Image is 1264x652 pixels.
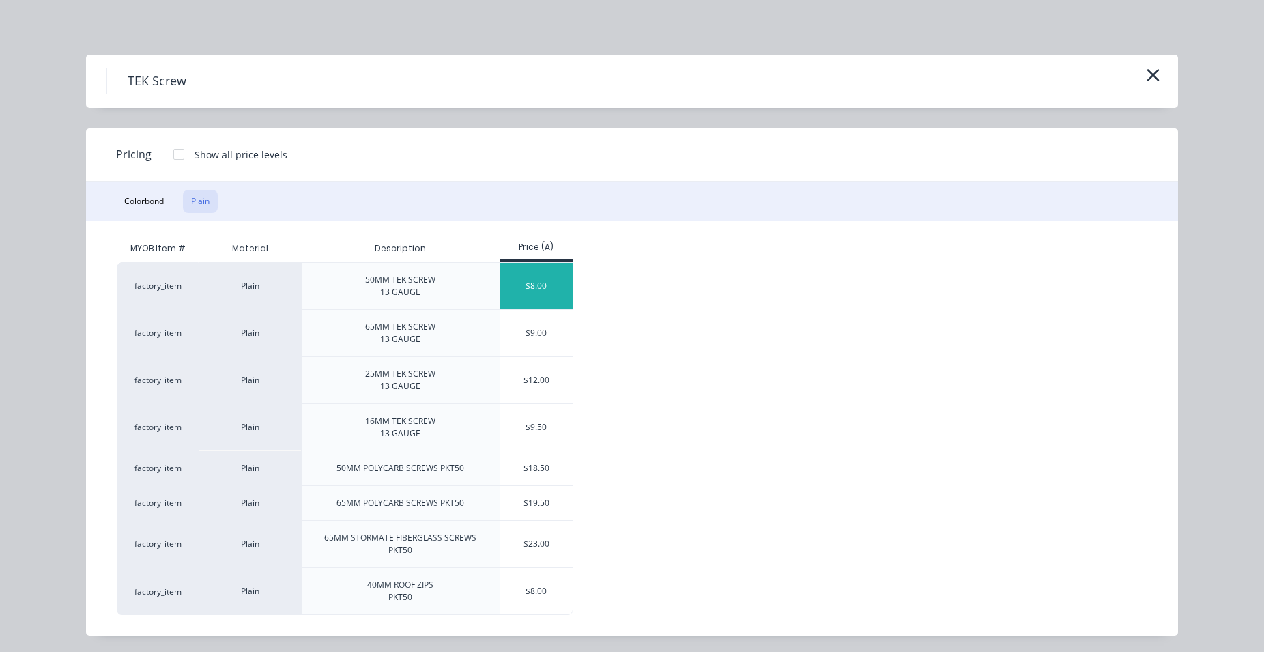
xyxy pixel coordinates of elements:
div: $9.00 [500,310,573,356]
div: Price (A) [500,241,574,253]
div: Plain [199,356,301,403]
div: 16MM TEK SCREW 13 GAUGE [365,415,435,440]
div: factory_item [117,451,199,485]
div: 65MM STORMATE FIBERGLASS SCREWS PKT50 [313,532,489,556]
div: factory_item [117,485,199,520]
div: Show all price levels [195,147,287,162]
div: Material [199,235,301,262]
div: 65MM TEK SCREW 13 GAUGE [365,321,435,345]
div: Plain [199,403,301,451]
div: factory_item [117,309,199,356]
div: factory_item [117,262,199,309]
h4: TEK Screw [106,68,207,94]
div: Description [364,231,437,266]
div: 50MM TEK SCREW 13 GAUGE [365,274,435,298]
div: 65MM POLYCARB SCREWS PKT50 [336,497,464,509]
div: Plain [199,485,301,520]
div: $18.50 [500,451,573,485]
div: Plain [199,262,301,309]
div: Plain [199,567,301,615]
div: factory_item [117,356,199,403]
div: Plain [199,520,301,567]
div: factory_item [117,403,199,451]
div: $19.50 [500,486,573,520]
button: Colorbond [116,190,172,213]
span: Pricing [116,146,152,162]
div: Plain [199,451,301,485]
div: $23.00 [500,521,573,567]
div: $8.00 [500,263,573,309]
div: $9.50 [500,404,573,451]
div: 25MM TEK SCREW 13 GAUGE [365,368,435,393]
div: $8.00 [500,568,573,614]
button: Plain [183,190,218,213]
div: $12.00 [500,357,573,403]
div: factory_item [117,520,199,567]
div: 40MM ROOF ZIPS PKT50 [367,579,433,604]
div: Plain [199,309,301,356]
div: factory_item [117,567,199,615]
div: 50MM POLYCARB SCREWS PKT50 [336,462,464,474]
div: MYOB Item # [117,235,199,262]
